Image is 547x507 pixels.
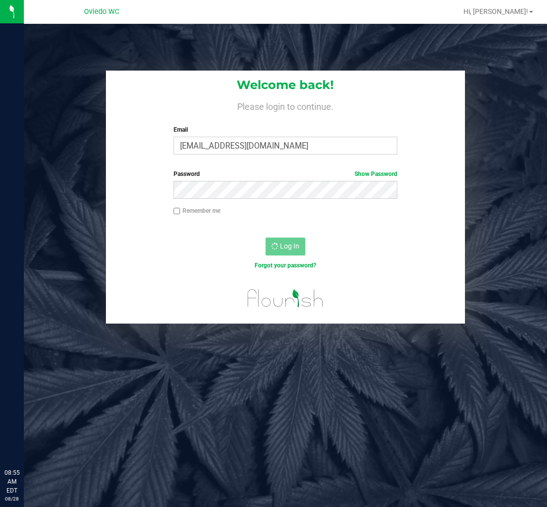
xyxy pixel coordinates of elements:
[4,468,19,495] p: 08:55 AM EDT
[174,125,398,134] label: Email
[355,170,397,177] a: Show Password
[106,99,464,111] h4: Please login to continue.
[280,242,299,250] span: Log In
[84,7,119,16] span: Oviedo WC
[255,262,316,269] a: Forgot your password?
[174,170,200,177] span: Password
[4,495,19,503] p: 08/28
[106,79,464,91] h1: Welcome back!
[174,206,220,215] label: Remember me
[174,208,181,215] input: Remember me
[463,7,528,15] span: Hi, [PERSON_NAME]!
[266,238,305,255] button: Log In
[241,280,330,316] img: flourish_logo.svg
